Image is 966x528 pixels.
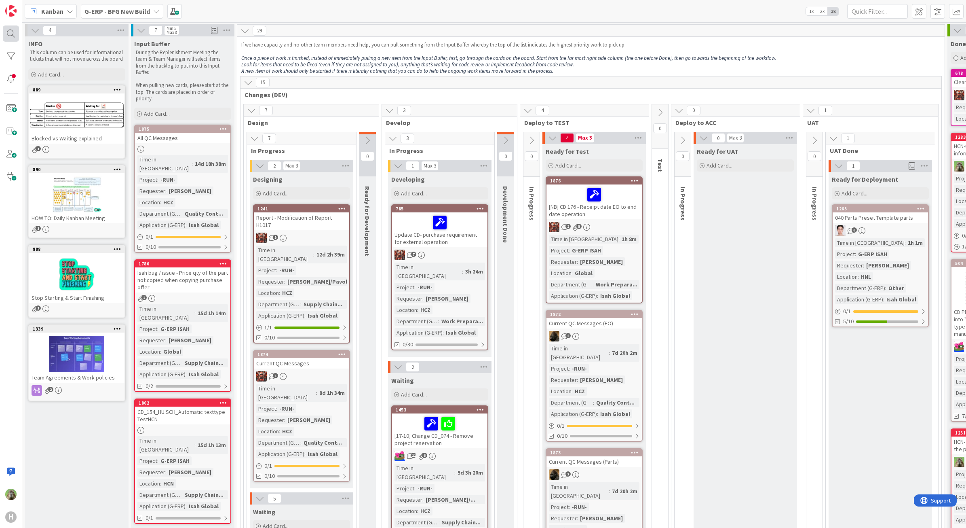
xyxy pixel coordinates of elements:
[835,295,883,304] div: Application (G-ERP)
[33,326,124,332] div: 1339
[137,468,165,477] div: Requester
[593,280,594,289] span: :
[137,358,181,367] div: Department (G-ERP)
[256,288,279,297] div: Location
[550,450,642,456] div: 1873
[598,409,632,418] div: Isah Global
[187,370,221,379] div: Isah Global
[859,272,873,281] div: HNL
[256,233,267,243] img: JK
[424,294,470,303] div: [PERSON_NAME]
[394,250,405,260] img: JK
[394,283,414,292] div: Project
[29,133,124,144] div: Blocked vs Waiting explained
[158,324,192,333] div: G-ERP ISAH
[549,246,569,255] div: Project
[183,209,225,218] div: Quality Cont...
[396,206,487,212] div: 785
[954,457,964,467] img: TT
[279,288,280,297] span: :
[549,269,572,278] div: Location
[157,456,158,465] span: :
[569,364,570,373] span: :
[906,238,925,247] div: 1h 1m
[257,206,349,212] div: 1241
[254,322,349,333] div: 1/1
[38,71,64,78] span: Add Card...
[578,257,625,266] div: [PERSON_NAME]
[254,212,349,230] div: Report - Modification of Report H1017
[28,85,125,159] a: 889Blocked vs Waiting explained
[137,187,165,195] div: Requester
[146,243,156,251] span: 0/10
[594,280,639,289] div: Work Prepara...
[137,347,160,356] div: Location
[439,317,485,326] div: Work Prepara...
[573,269,595,278] div: Global
[416,283,434,292] div: -RUN-
[193,159,228,168] div: 14d 18h 38m
[392,413,487,448] div: [17-10] Change CD_074 - Remove project reservation
[401,190,427,197] span: Add Card...
[165,468,167,477] span: :
[843,317,854,326] span: 5/10
[549,398,593,407] div: Department (G-ERP)
[135,399,230,424] div: 1802CD_154_HUISCH_Automatic texttype TestHCN
[256,311,304,320] div: Application (G-ERP)
[546,421,642,431] div: 0/1
[135,407,230,424] div: CD_154_HUISCH_Automatic texttype TestHCN
[33,167,124,172] div: 890
[5,5,17,17] img: Visit kanbanzone.com
[609,348,610,357] span: :
[394,294,422,303] div: Requester
[256,416,284,424] div: Requester
[394,464,454,481] div: Time in [GEOGRAPHIC_DATA]
[157,324,158,333] span: :
[29,325,124,333] div: 1339
[546,310,643,442] a: 1872Current QC Messages (EO)NDTime in [GEOGRAPHIC_DATA]:7d 20h 2mProject:-RUN-Requester:[PERSON_N...
[546,318,642,329] div: Current QC Messages (EO)
[549,257,577,266] div: Requester
[280,288,294,297] div: HCZ
[137,221,186,229] div: Application (G-ERP)
[256,404,276,413] div: Project
[300,438,302,447] span: :
[864,261,911,270] div: [PERSON_NAME]
[593,398,594,407] span: :
[549,291,597,300] div: Application (G-ERP)
[392,406,487,448] div: 1453[17-10] Change CD_074 - Remove project reservation
[161,347,183,356] div: Global
[284,416,285,424] span: :
[284,277,285,286] span: :
[33,246,124,252] div: 888
[264,323,272,332] span: 1 / 1
[139,126,230,132] div: 1875
[302,438,344,447] div: Quality Cont...
[833,225,928,236] div: ll
[137,175,157,184] div: Project
[29,166,124,223] div: 890HOW TO: Daily Kanban Meeting
[883,295,884,304] span: :
[594,398,637,407] div: Quality Cont...
[36,146,41,151] span: 1
[852,227,857,233] span: 6
[306,311,340,320] div: Isah Global
[456,468,485,477] div: 5d 3h 20m
[570,246,603,255] div: G-ERP ISAH
[391,204,488,350] a: 785Update CD- purchase requirement for external operationJKTime in [GEOGRAPHIC_DATA]:3h 24mProjec...
[192,159,193,168] span: :
[161,198,175,207] div: HCZ
[546,456,642,467] div: Current QC Messages (Parts)
[264,333,275,342] span: 0/10
[277,266,296,275] div: -RUN-
[954,341,964,352] img: JK
[194,441,196,450] span: :
[578,375,625,384] div: [PERSON_NAME]
[181,209,183,218] span: :
[576,224,582,229] span: 5
[462,267,463,276] span: :
[546,222,642,232] div: JK
[273,235,278,240] span: 5
[835,225,846,236] img: ll
[546,177,642,219] div: 1876[NB] CD 176 - Receipt date EO to end date operation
